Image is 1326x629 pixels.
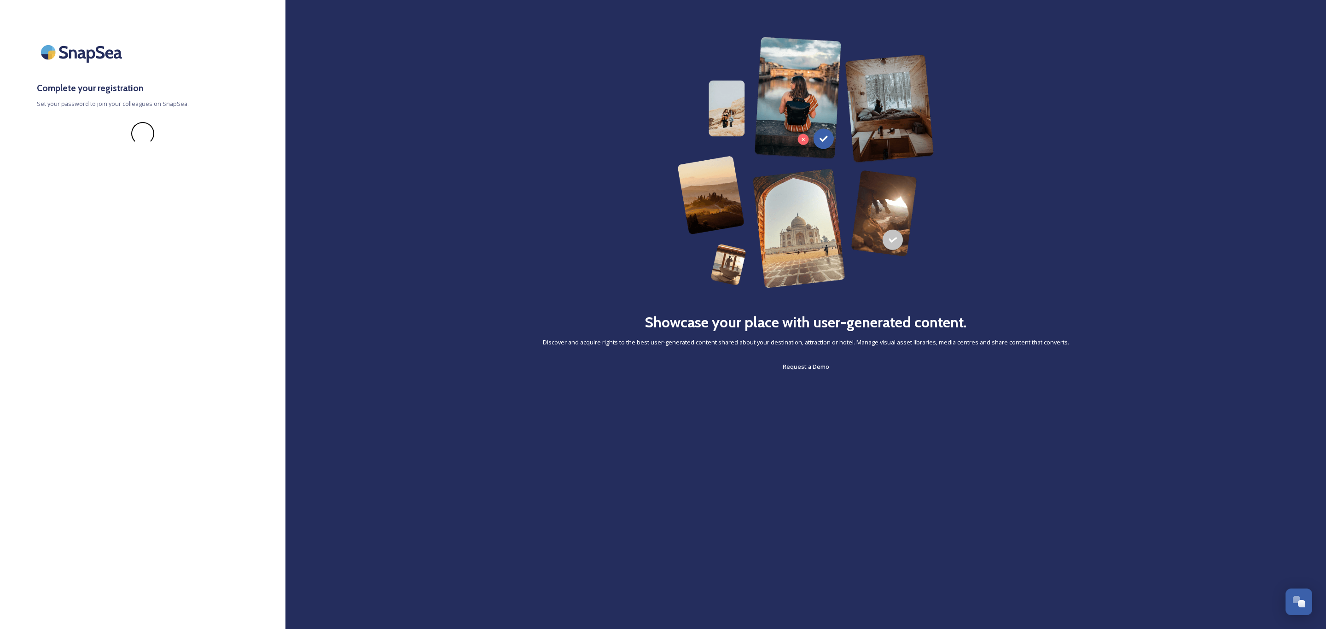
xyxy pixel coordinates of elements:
h2: Showcase your place with user-generated content. [645,311,967,333]
img: 63b42ca75bacad526042e722_Group%20154-p-800.png [677,37,934,288]
a: Request a Demo [783,361,829,372]
img: SnapSea Logo [37,37,129,68]
span: Discover and acquire rights to the best user-generated content shared about your destination, att... [543,338,1069,347]
span: Set your password to join your colleagues on SnapSea. [37,99,249,108]
h3: Complete your registration [37,82,249,95]
button: Open Chat [1285,588,1312,615]
span: Request a Demo [783,362,829,371]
